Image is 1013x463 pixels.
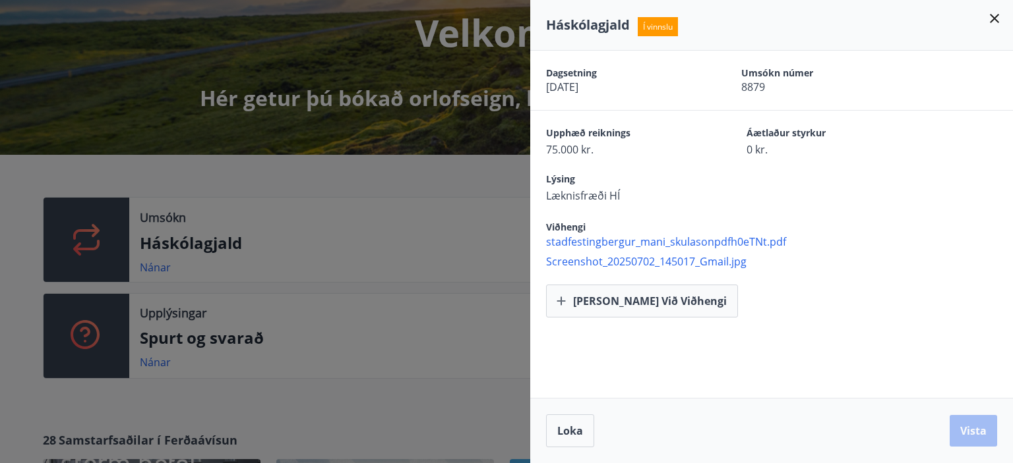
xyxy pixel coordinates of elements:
span: Viðhengi [546,221,586,233]
button: [PERSON_NAME] við viðhengi [546,285,738,317]
span: 8879 [741,80,890,94]
span: Lýsing [546,173,700,188]
span: Dagsetning [546,67,695,80]
span: 0 kr. [747,142,901,157]
span: Áætlaður styrkur [747,126,901,142]
span: [DATE] [546,80,695,94]
span: 75.000 kr. [546,142,700,157]
span: Upphæð reiknings [546,126,700,142]
span: Háskólagjald [546,16,630,34]
span: Í vinnslu [638,17,678,36]
span: Umsókn númer [741,67,890,80]
span: stadfestingbergur_mani_skulasonpdfh0eTNt.pdf [546,234,1013,249]
span: Screenshot_20250702_145017_Gmail.jpg [546,254,1013,269]
span: Loka [557,423,583,438]
button: Loka [546,414,594,447]
span: Læknisfræði HÍ [546,188,700,203]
